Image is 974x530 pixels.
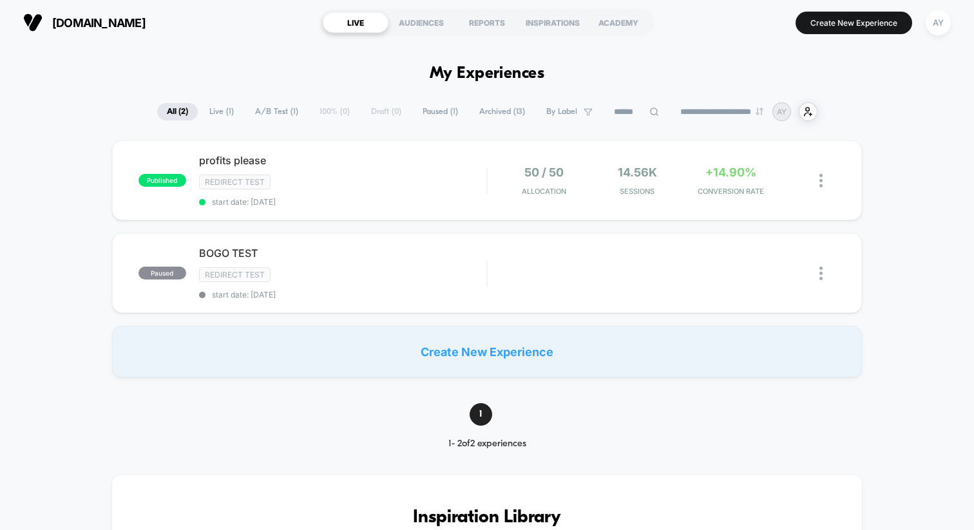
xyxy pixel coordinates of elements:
[199,175,271,189] span: Redirect Test
[23,13,43,32] img: Visually logo
[112,326,862,377] div: Create New Experience
[819,267,823,280] img: close
[777,107,787,117] p: AY
[138,267,186,279] span: paused
[19,12,149,33] button: [DOMAIN_NAME]
[199,197,486,207] span: start date: [DATE]
[413,103,468,120] span: Paused ( 1 )
[524,166,564,179] span: 50 / 50
[520,12,586,33] div: INSPIRATIONS
[199,154,486,167] span: profits please
[52,16,146,30] span: [DOMAIN_NAME]
[796,12,912,34] button: Create New Experience
[138,174,186,187] span: published
[522,187,566,196] span: Allocation
[926,10,951,35] div: AY
[323,12,388,33] div: LIVE
[157,103,198,120] span: All ( 2 )
[199,290,486,299] span: start date: [DATE]
[922,10,955,36] button: AY
[425,439,549,450] div: 1 - 2 of 2 experiences
[594,187,681,196] span: Sessions
[200,103,243,120] span: Live ( 1 )
[199,247,486,260] span: BOGO TEST
[819,174,823,187] img: close
[687,187,774,196] span: CONVERSION RATE
[388,12,454,33] div: AUDIENCES
[430,64,545,83] h1: My Experiences
[756,108,763,115] img: end
[618,166,657,179] span: 14.56k
[470,103,535,120] span: Archived ( 13 )
[470,403,492,426] span: 1
[705,166,756,179] span: +14.90%
[546,107,577,117] span: By Label
[454,12,520,33] div: REPORTS
[151,507,823,528] h3: Inspiration Library
[199,267,271,282] span: Redirect Test
[245,103,308,120] span: A/B Test ( 1 )
[586,12,651,33] div: ACADEMY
